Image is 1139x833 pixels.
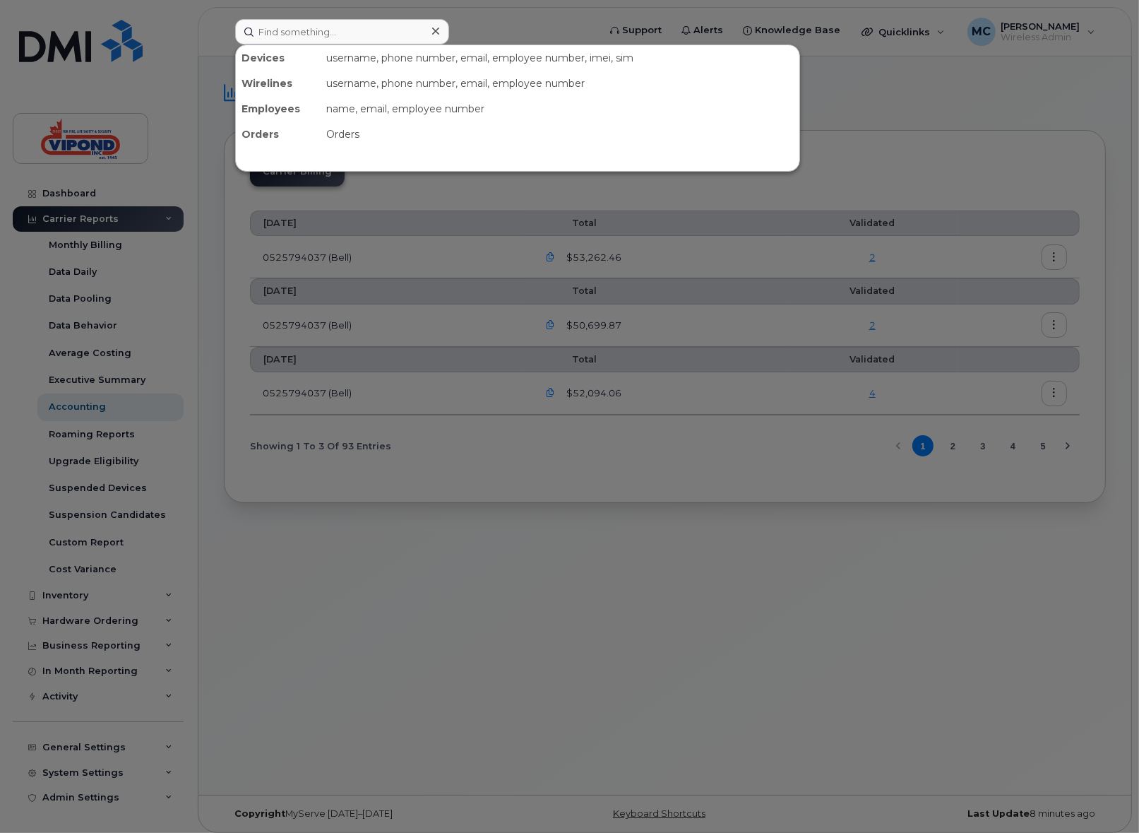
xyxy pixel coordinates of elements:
div: name, email, employee number [321,96,799,122]
div: Wirelines [236,71,321,96]
div: Orders [236,122,321,147]
div: Devices [236,45,321,71]
div: username, phone number, email, employee number [321,71,799,96]
div: username, phone number, email, employee number, imei, sim [321,45,799,71]
div: Employees [236,96,321,122]
div: Orders [321,122,799,147]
